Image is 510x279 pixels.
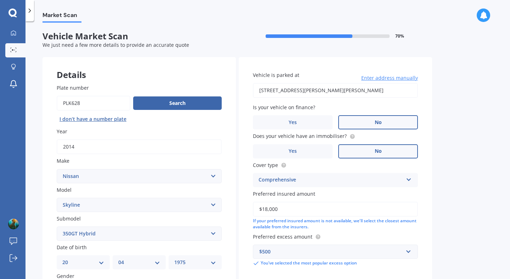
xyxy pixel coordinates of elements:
[361,74,418,82] span: Enter address manually
[57,244,87,251] span: Date of birth
[57,96,130,111] input: Enter plate number
[253,162,278,168] span: Cover type
[253,233,312,240] span: Preferred excess amount
[253,190,315,197] span: Preferred insured amount
[253,218,418,230] div: If your preferred insured amount is not available, we'll select the closest amount available from...
[259,176,403,184] div: Comprehensive
[253,83,418,98] input: Enter address
[57,158,69,164] span: Make
[42,41,189,48] span: We just need a few more details to provide an accurate quote
[57,113,129,125] button: I don’t have a number plate
[57,186,72,193] span: Model
[253,133,347,140] span: Does your vehicle have an immobiliser?
[133,96,222,110] button: Search
[289,119,297,125] span: Yes
[253,104,315,111] span: Is your vehicle on finance?
[57,84,89,91] span: Plate number
[259,248,403,256] div: $500
[42,57,236,78] div: Details
[375,119,382,125] span: No
[289,148,297,154] span: Yes
[253,202,418,217] input: Enter amount
[42,31,237,41] span: Vehicle Market Scan
[253,72,299,78] span: Vehicle is parked at
[395,34,404,39] span: 70 %
[57,215,81,222] span: Submodel
[42,12,81,21] span: Market Scan
[253,260,418,267] div: You’ve selected the most popular excess option
[57,139,222,154] input: YYYY
[375,148,382,154] span: No
[8,219,19,229] img: picture
[57,128,67,135] span: Year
